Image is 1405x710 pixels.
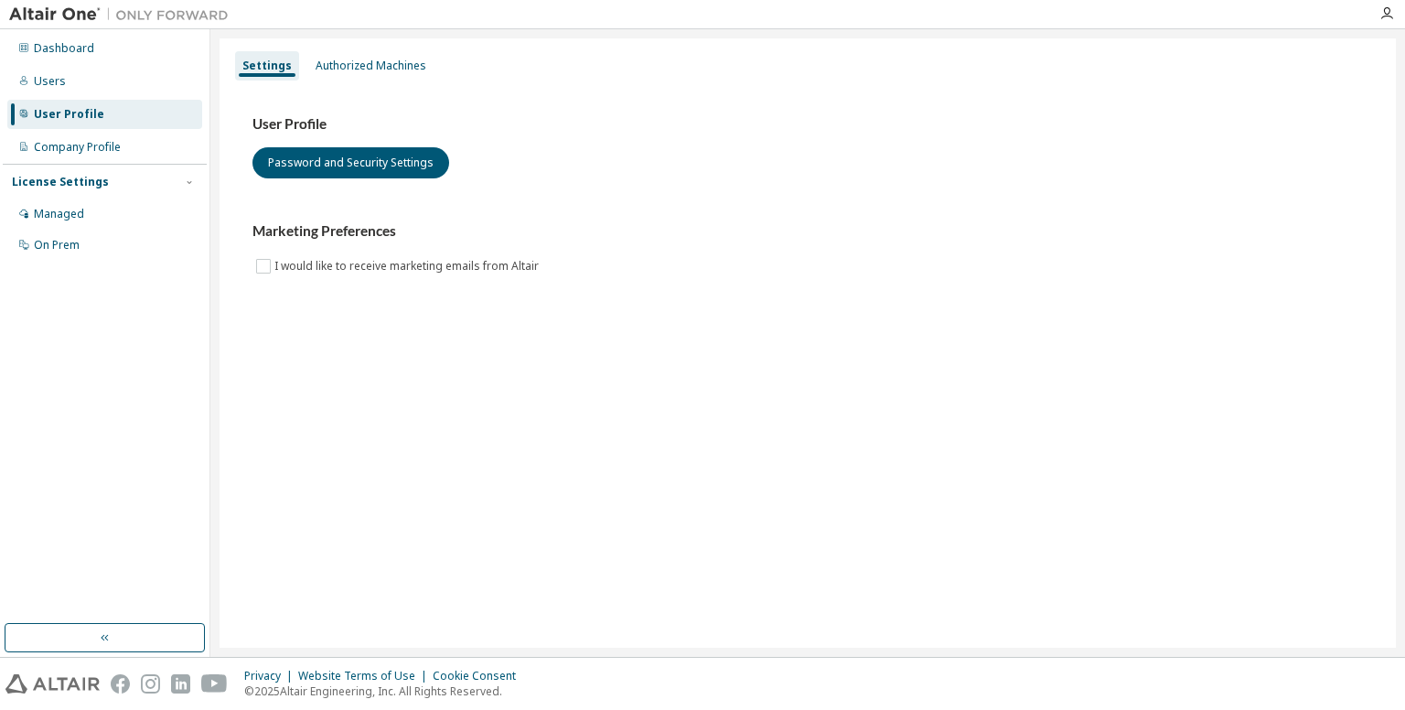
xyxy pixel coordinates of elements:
[252,222,1363,241] h3: Marketing Preferences
[244,683,527,699] p: © 2025 Altair Engineering, Inc. All Rights Reserved.
[298,669,433,683] div: Website Terms of Use
[34,74,66,89] div: Users
[244,669,298,683] div: Privacy
[201,674,228,694] img: youtube.svg
[141,674,160,694] img: instagram.svg
[5,674,100,694] img: altair_logo.svg
[34,207,84,221] div: Managed
[274,255,542,277] label: I would like to receive marketing emails from Altair
[12,175,109,189] div: License Settings
[34,107,104,122] div: User Profile
[242,59,292,73] div: Settings
[316,59,426,73] div: Authorized Machines
[111,674,130,694] img: facebook.svg
[171,674,190,694] img: linkedin.svg
[34,140,121,155] div: Company Profile
[252,147,449,178] button: Password and Security Settings
[34,41,94,56] div: Dashboard
[252,115,1363,134] h3: User Profile
[9,5,238,24] img: Altair One
[433,669,527,683] div: Cookie Consent
[34,238,80,253] div: On Prem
